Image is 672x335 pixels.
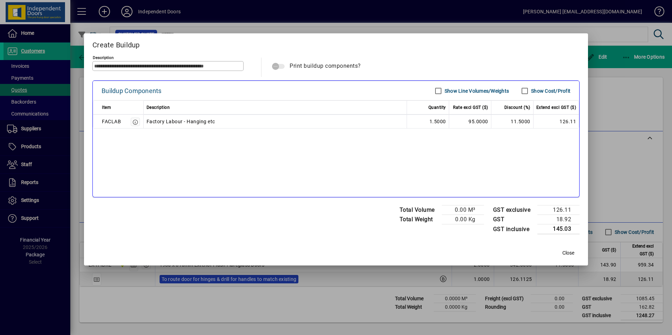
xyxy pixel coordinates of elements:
[490,215,538,224] td: GST
[452,117,488,126] div: 95.0000
[490,224,538,234] td: GST inclusive
[144,114,407,129] td: Factory Labour - Hanging etc
[93,55,114,60] mat-label: Description
[396,205,442,215] td: Total Volume
[537,224,580,234] td: 145.03
[537,205,580,215] td: 126.11
[290,63,361,69] span: Print buildup components?
[84,33,588,54] h2: Create Buildup
[504,103,530,112] span: Discount (%)
[102,103,111,112] span: Item
[396,215,442,224] td: Total Weight
[442,215,484,224] td: 0.00 Kg
[536,103,576,112] span: Extend excl GST ($)
[102,117,121,126] div: FACLAB
[407,114,449,129] td: 1.5000
[562,249,574,257] span: Close
[147,103,170,112] span: Description
[534,114,580,129] td: 126.11
[537,215,580,224] td: 18.92
[428,103,446,112] span: Quantity
[443,87,509,94] label: Show Line Volumes/Weights
[491,114,534,129] td: 11.5000
[557,247,580,260] button: Close
[102,85,162,97] div: Buildup Components
[530,87,570,94] label: Show Cost/Profit
[453,103,488,112] span: Rate excl GST ($)
[490,205,538,215] td: GST exclusive
[442,205,484,215] td: 0.00 M³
